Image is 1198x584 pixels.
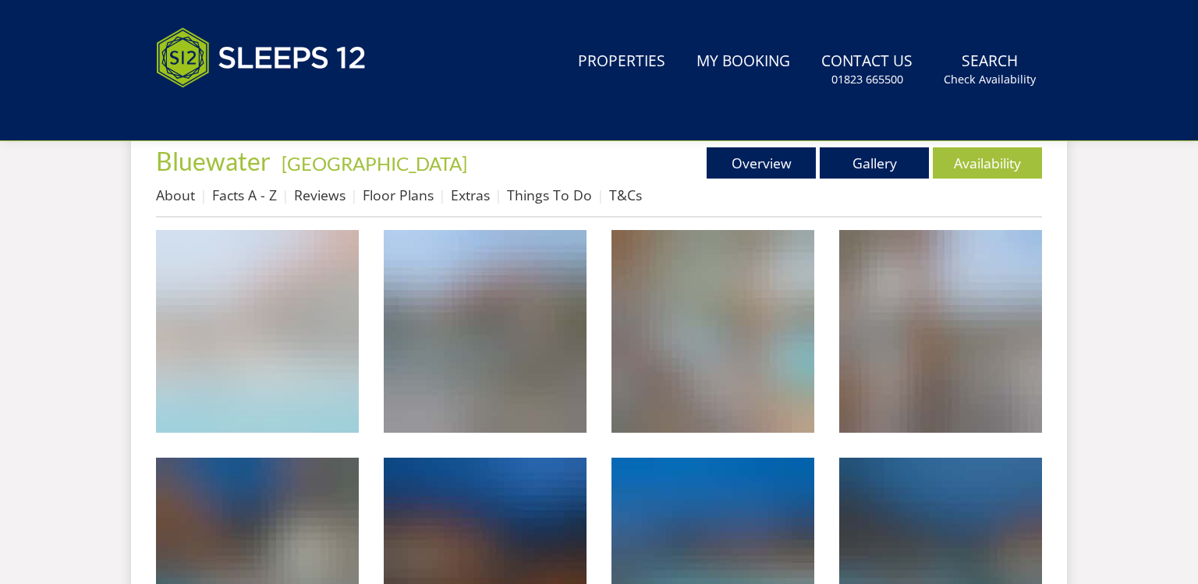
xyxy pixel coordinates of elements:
small: 01823 665500 [831,72,903,87]
a: Gallery [820,147,929,179]
a: Things To Do [507,186,592,204]
a: SearchCheck Availability [937,44,1042,95]
img: Sleeps 12 [156,19,367,97]
img: Bluewater: For luxury large group holidays in Somerset [384,230,587,433]
a: Floor Plans [363,186,434,204]
a: Extras [451,186,490,204]
a: About [156,186,195,204]
a: Properties [572,44,672,80]
a: [GEOGRAPHIC_DATA] [282,152,467,175]
a: Bluewater [156,146,275,176]
a: Facts A - Z [212,186,277,204]
a: Overview [707,147,816,179]
a: My Booking [690,44,796,80]
img: Bluewater - There's a poolside kitchen for cocktails and barbecues [611,230,814,433]
small: Check Availability [944,72,1036,87]
a: Contact Us01823 665500 [815,44,919,95]
span: Bluewater [156,146,271,176]
a: Reviews [294,186,346,204]
a: T&Cs [609,186,642,204]
iframe: Customer reviews powered by Trustpilot [148,106,312,119]
img: Bluewater - The holiday vibe is riding high at this luxury large group holiday house [839,230,1042,433]
a: Availability [933,147,1042,179]
span: - [275,152,467,175]
img: Bluewater: Luxury holiday house near Bath and Bristol [156,230,359,433]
